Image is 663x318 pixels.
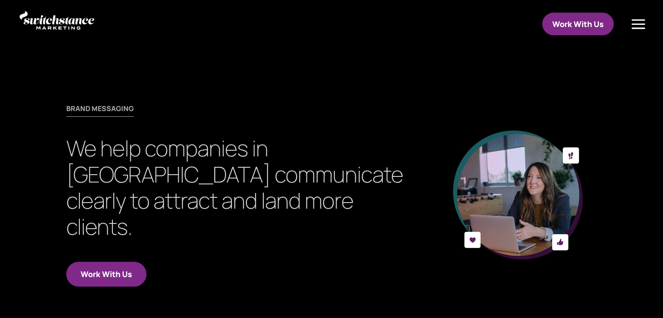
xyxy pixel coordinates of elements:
[20,11,94,30] img: switchstance-logo-white
[452,129,583,260] img: switchstance-hero-2024
[66,105,134,116] h4: brand messaging
[66,262,146,287] a: Work With Us
[542,13,614,36] a: Work With Us
[66,135,410,244] h1: We help companies in [GEOGRAPHIC_DATA] communicate clearly to attract and land more clients.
